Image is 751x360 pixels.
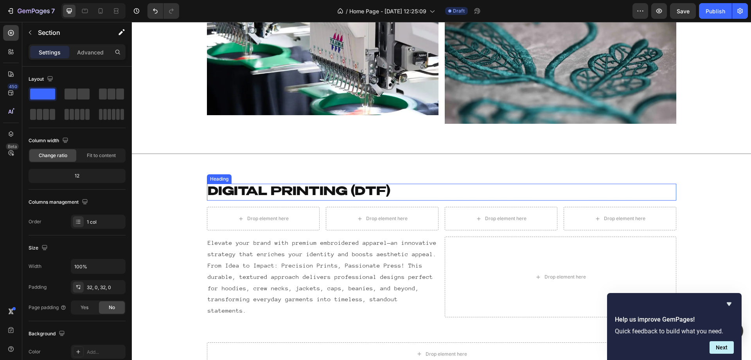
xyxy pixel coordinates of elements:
[147,3,179,19] div: Undo/Redo
[413,252,454,258] div: Drop element here
[87,152,116,159] span: Fit to content
[472,194,514,200] div: Drop element here
[234,194,276,200] div: Drop element here
[29,263,41,270] div: Width
[77,154,98,161] div: Heading
[699,3,732,19] button: Publish
[710,341,734,354] button: Next question
[29,348,41,355] div: Color
[349,7,426,15] span: Home Page - [DATE] 12:25:09
[51,6,55,16] p: 7
[29,197,90,208] div: Columns management
[132,22,751,360] iframe: Design area
[29,136,70,146] div: Column width
[6,143,19,150] div: Beta
[706,7,725,15] div: Publish
[87,349,124,356] div: Add...
[353,194,395,200] div: Drop element here
[29,284,47,291] div: Padding
[29,243,49,253] div: Size
[71,259,125,273] input: Auto
[677,8,690,14] span: Save
[3,3,58,19] button: 7
[39,48,61,56] p: Settings
[724,299,734,309] button: Hide survey
[615,315,734,324] h2: Help us improve GemPages!
[29,218,41,225] div: Order
[75,162,544,179] h2: DIgital printing (DTF)
[294,329,335,335] div: Drop element here
[29,329,66,339] div: Background
[615,327,734,335] p: Quick feedback to build what you need.
[87,284,124,291] div: 32, 0, 32, 0
[29,74,55,85] div: Layout
[77,48,104,56] p: Advanced
[30,170,124,181] div: 12
[38,28,102,37] p: Section
[670,3,696,19] button: Save
[76,215,306,295] p: Elevate your brand with premium embroidered apparel—an innovative strategy that enriches your ide...
[39,152,67,159] span: Change ratio
[453,7,465,14] span: Draft
[7,83,19,90] div: 450
[346,7,348,15] span: /
[81,304,88,311] span: Yes
[115,194,157,200] div: Drop element here
[87,219,124,226] div: 1 col
[109,304,115,311] span: No
[615,299,734,354] div: Help us improve GemPages!
[29,304,66,311] div: Page padding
